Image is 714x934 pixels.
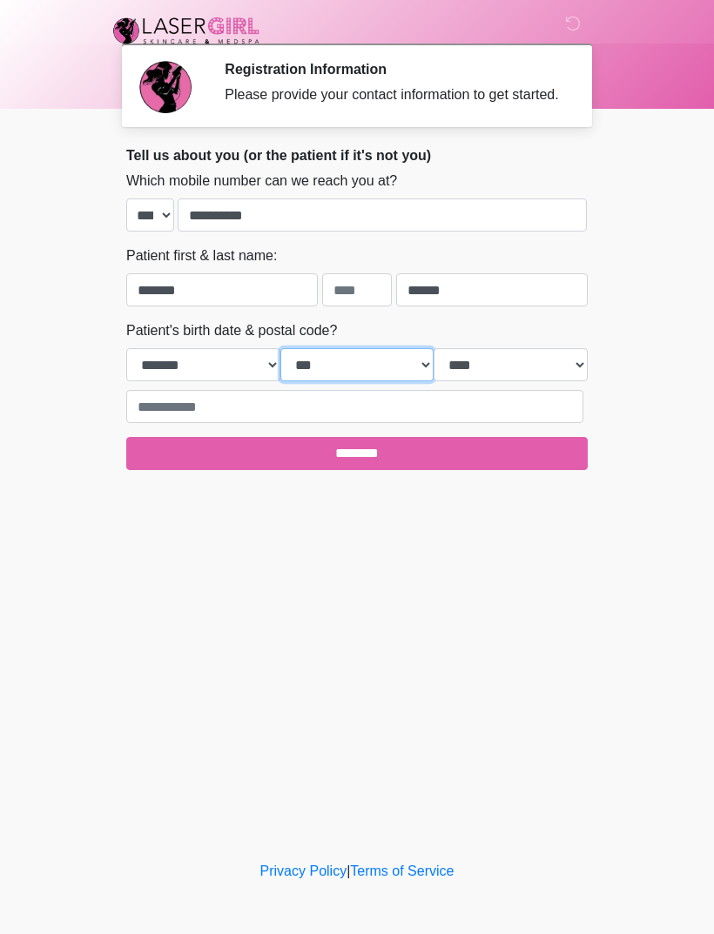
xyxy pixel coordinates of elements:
a: Terms of Service [350,863,454,878]
label: Patient first & last name: [126,245,277,266]
div: Please provide your contact information to get started. [225,84,562,105]
label: Which mobile number can we reach you at? [126,171,397,192]
h2: Registration Information [225,61,562,77]
img: Laser Girl Med Spa LLC Logo [109,13,264,48]
img: Agent Avatar [139,61,192,113]
label: Patient's birth date & postal code? [126,320,337,341]
a: Privacy Policy [260,863,347,878]
a: | [347,863,350,878]
h2: Tell us about you (or the patient if it's not you) [126,147,588,164]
